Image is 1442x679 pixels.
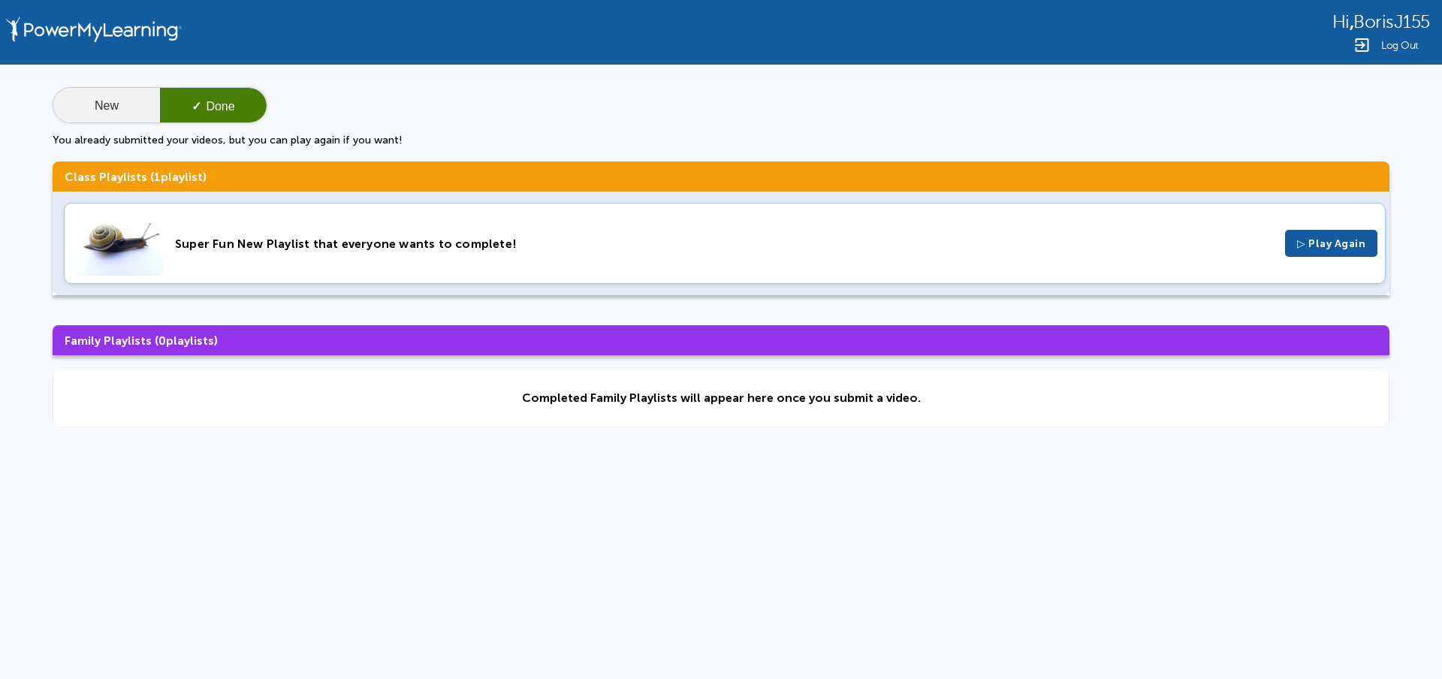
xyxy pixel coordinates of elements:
div: Completed Family Playlists will appear here once you submit a video. [522,391,921,405]
p: You already submitted your videos, but you can play again if you want! [53,134,1389,146]
button: ✓Done [160,88,267,124]
span: 1 [154,170,161,184]
span: Hi [1332,12,1350,32]
h3: Family Playlists ( playlists) [53,325,1389,355]
button: New [53,88,160,124]
img: Logout Icon [1353,36,1371,54]
span: BorisJ155 [1353,12,1430,32]
h3: Class Playlists ( playlist) [53,161,1389,192]
img: Thumbnail [72,211,164,276]
div: Super Fun New Playlist that everyone wants to complete! [175,237,1274,251]
span: ✓ [192,100,201,113]
div: , [1332,11,1430,32]
span: 0 [158,333,166,348]
iframe: Chat [1378,611,1431,668]
span: Log Out [1381,40,1419,51]
button: ▷ Play Again [1285,230,1377,257]
span: ▷ Play Again [1297,237,1365,250]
